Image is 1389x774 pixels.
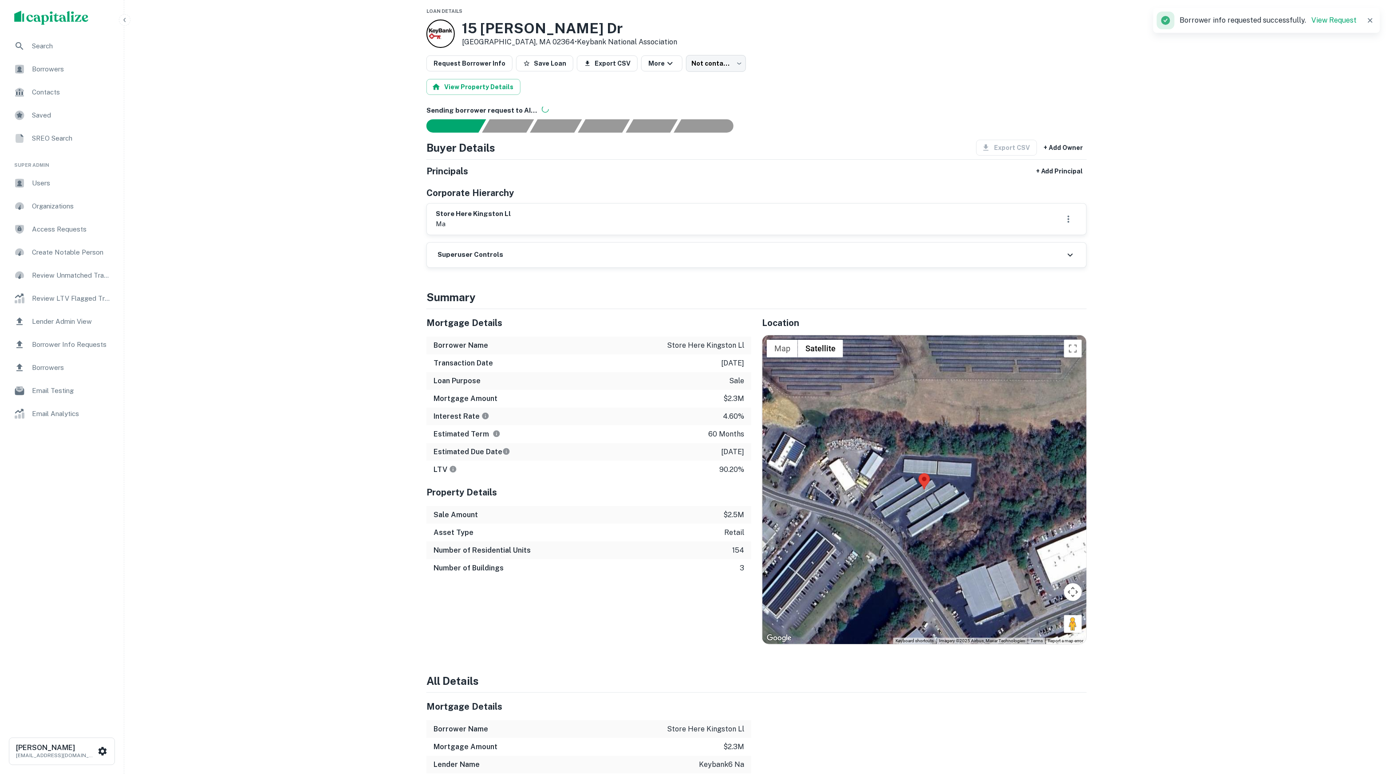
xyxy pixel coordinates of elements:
[577,55,638,71] button: Export CSV
[16,751,96,759] p: [EMAIL_ADDRESS][DOMAIN_NAME]
[434,724,488,735] h6: Borrower Name
[7,173,117,194] div: Users
[434,510,478,520] h6: Sale Amount
[32,247,111,258] span: Create Notable Person
[434,545,531,556] h6: Number of Residential Units
[436,209,511,219] h6: store here kingston ll
[723,510,744,520] p: $2.5m
[721,447,744,457] p: [DATE]
[723,393,744,404] p: $2.3m
[9,738,115,765] button: [PERSON_NAME][EMAIL_ADDRESS][DOMAIN_NAME]
[434,742,497,752] h6: Mortgage Amount
[32,110,111,121] span: Saved
[434,759,480,770] h6: Lender Name
[32,409,111,419] span: Email Analytics
[729,376,744,386] p: sale
[667,340,744,351] p: store here kingston ll
[1064,340,1082,358] button: Toggle fullscreen view
[530,119,582,133] div: Documents found, AI parsing details...
[708,429,744,440] p: 60 months
[434,393,497,404] h6: Mortgage Amount
[1312,16,1357,24] a: View Request
[7,59,117,80] a: Borrowers
[626,119,678,133] div: Principals found, still searching for contact information. This may take time...
[32,87,111,98] span: Contacts
[1345,703,1389,746] iframe: Chat Widget
[7,357,117,378] a: Borrowers
[426,316,751,330] h5: Mortgage Details
[16,744,96,751] h6: [PERSON_NAME]
[7,219,117,240] a: Access Requests
[7,196,117,217] a: Organizations
[732,545,744,556] p: 154
[667,724,744,735] p: store here kingston ll
[434,358,493,369] h6: Transaction Date
[32,133,111,144] span: SREO Search
[434,340,488,351] h6: Borrower Name
[765,633,794,644] a: Open this area in Google Maps (opens a new window)
[699,759,744,770] p: keybank6 na
[516,55,573,71] button: Save Loan
[7,242,117,263] a: Create Notable Person
[7,403,117,424] a: Email Analytics
[765,633,794,644] img: Google
[686,55,746,72] div: Not contacted
[32,339,111,350] span: Borrower Info Requests
[674,119,744,133] div: AI fulfillment process complete.
[7,105,117,126] div: Saved
[502,448,510,456] svg: Estimate is based on a standard schedule for this type of loan.
[7,128,117,149] a: SREO Search
[462,37,677,47] p: [GEOGRAPHIC_DATA], MA 02364 •
[436,219,511,229] p: ma
[434,447,510,457] h6: Estimated Due Date
[32,385,111,396] span: Email Testing
[426,700,751,713] h5: Mortgage Details
[434,429,501,440] h6: Estimated Term
[462,20,677,37] h3: 15 [PERSON_NAME] Dr
[32,270,111,281] span: Review Unmatched Transactions
[7,334,117,355] a: Borrower Info Requests
[721,358,744,369] p: [DATE]
[577,38,677,46] a: Keybank National Association
[434,563,504,574] h6: Number of Buildings
[14,11,89,25] img: capitalize-logo.png
[426,140,495,156] h4: Buyer Details
[32,316,111,327] span: Lender Admin View
[32,224,111,235] span: Access Requests
[723,411,744,422] p: 4.60%
[449,465,457,473] svg: LTVs displayed on the website are for informational purposes only and may be reported incorrectly...
[7,265,117,286] a: Review Unmatched Transactions
[32,64,111,75] span: Borrowers
[7,35,117,57] a: Search
[426,165,468,178] h5: Principals
[481,412,489,420] svg: The interest rates displayed on the website are for informational purposes only and may be report...
[1064,583,1082,601] button: Map camera controls
[723,742,744,752] p: $2.3m
[719,464,744,475] p: 90.20%
[434,411,489,422] h6: Interest Rate
[798,340,843,358] button: Show satellite imagery
[416,119,482,133] div: Sending borrower request to AI...
[426,55,513,71] button: Request Borrower Info
[7,311,117,332] a: Lender Admin View
[7,151,117,173] li: Super Admin
[1041,140,1087,156] button: + Add Owner
[482,119,534,133] div: Your request is received and processing...
[434,527,474,538] h6: Asset Type
[762,316,1087,330] h5: Location
[32,41,111,51] span: Search
[7,380,117,401] a: Email Testing
[7,82,117,103] a: Contacts
[426,8,462,14] span: Loan Details
[32,178,111,189] span: Users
